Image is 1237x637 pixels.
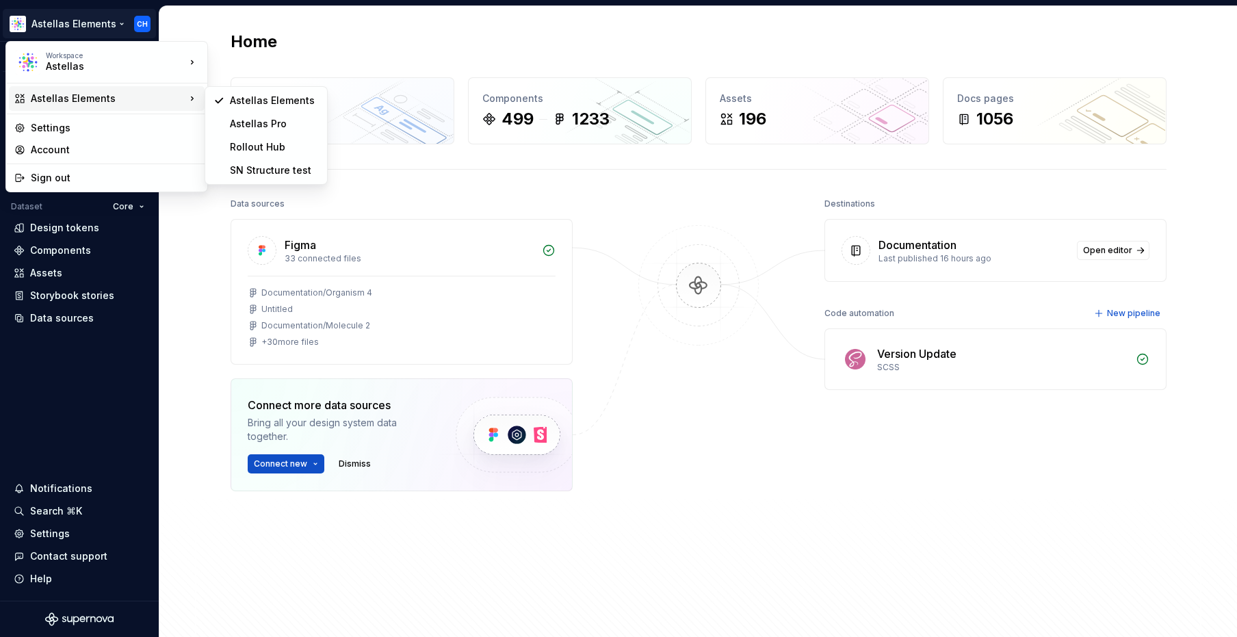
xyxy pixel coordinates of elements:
[16,50,40,75] img: b2369ad3-f38c-46c1-b2a2-f2452fdbdcd2.png
[31,121,199,135] div: Settings
[230,140,319,154] div: Rollout Hub
[230,164,319,177] div: SN Structure test
[46,51,185,60] div: Workspace
[230,94,319,107] div: Astellas Elements
[31,143,199,157] div: Account
[46,60,162,73] div: Astellas
[230,117,319,131] div: Astellas Pro
[31,92,185,105] div: Astellas Elements
[31,171,199,185] div: Sign out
